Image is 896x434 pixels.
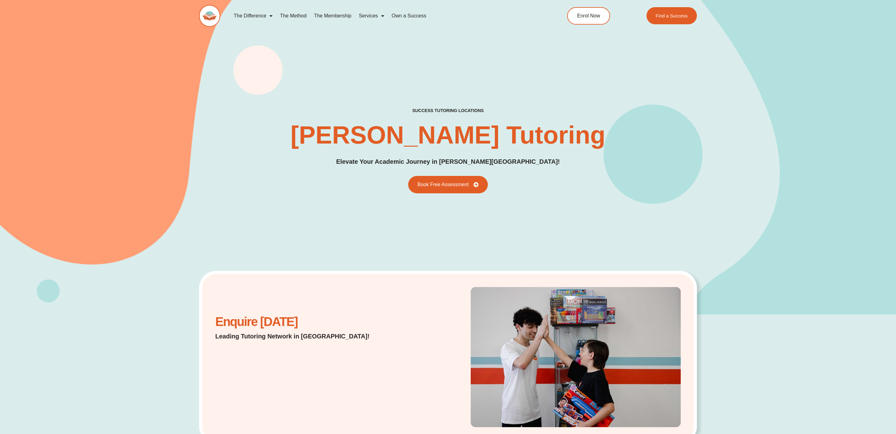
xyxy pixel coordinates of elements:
a: The Method [276,9,310,23]
span: Find a Success [656,13,688,18]
p: Elevate Your Academic Journey in [PERSON_NAME][GEOGRAPHIC_DATA]! [336,157,560,167]
a: Book Free Assessment [408,176,488,193]
iframe: Website Lead Form [215,347,360,394]
p: Leading Tutoring Network in [GEOGRAPHIC_DATA]! [215,332,385,341]
a: Find a Success [646,7,697,24]
a: Services [355,9,388,23]
h2: success tutoring locations [412,108,484,113]
span: Enrol Now [577,13,600,18]
h1: [PERSON_NAME] Tutoring [291,123,605,148]
a: The Difference [230,9,276,23]
nav: Menu [230,9,539,23]
a: The Membership [310,9,355,23]
span: Book Free Assessment [418,182,469,187]
h2: Enquire [DATE] [215,318,385,326]
a: Own a Success [388,9,430,23]
a: Enrol Now [567,7,610,25]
